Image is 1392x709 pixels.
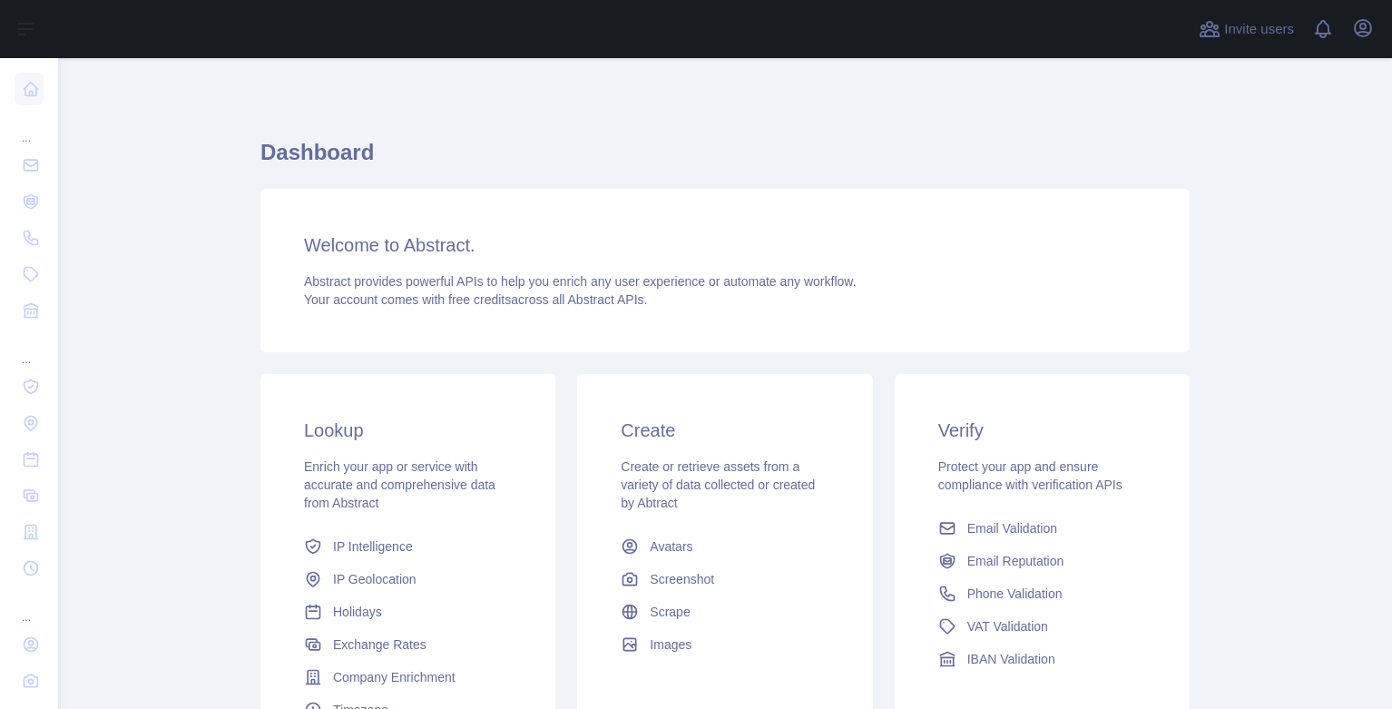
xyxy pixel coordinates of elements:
span: Abstract provides powerful APIs to help you enrich any user experience or automate any workflow. [304,274,857,289]
div: ... [15,588,44,625]
span: Phone Validation [967,585,1063,603]
span: Images [650,635,691,654]
a: VAT Validation [931,610,1153,643]
a: Email Validation [931,512,1153,545]
span: IP Geolocation [333,570,417,588]
h3: Create [621,418,828,443]
span: Holidays [333,603,382,621]
a: Phone Validation [931,577,1153,610]
a: Exchange Rates [297,628,519,661]
span: Screenshot [650,570,714,588]
span: IBAN Validation [967,650,1055,668]
span: Create or retrieve assets from a variety of data collected or created by Abtract [621,459,815,510]
h1: Dashboard [260,138,1190,182]
a: Company Enrichment [297,661,519,694]
a: Holidays [297,596,519,628]
span: free credits [448,292,511,307]
span: Invite users [1224,19,1294,40]
span: Protect your app and ensure compliance with verification APIs [938,459,1122,492]
a: Screenshot [613,563,836,596]
div: ... [15,330,44,367]
a: IP Geolocation [297,563,519,596]
div: ... [15,109,44,145]
span: Email Reputation [967,552,1064,570]
span: VAT Validation [967,617,1048,635]
a: Avatars [613,530,836,563]
h3: Verify [938,418,1146,443]
a: Images [613,628,836,661]
span: Company Enrichment [333,668,456,686]
span: IP Intelligence [333,537,413,556]
h3: Lookup [304,418,512,443]
h3: Welcome to Abstract. [304,232,1146,258]
a: IP Intelligence [297,530,519,563]
a: Scrape [613,596,836,628]
a: IBAN Validation [931,643,1153,675]
a: Email Reputation [931,545,1153,577]
span: Your account comes with across all Abstract APIs. [304,292,647,307]
span: Scrape [650,603,690,621]
button: Invite users [1195,15,1298,44]
span: Enrich your app or service with accurate and comprehensive data from Abstract [304,459,495,510]
span: Exchange Rates [333,635,426,654]
span: Email Validation [967,519,1057,537]
span: Avatars [650,537,692,556]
